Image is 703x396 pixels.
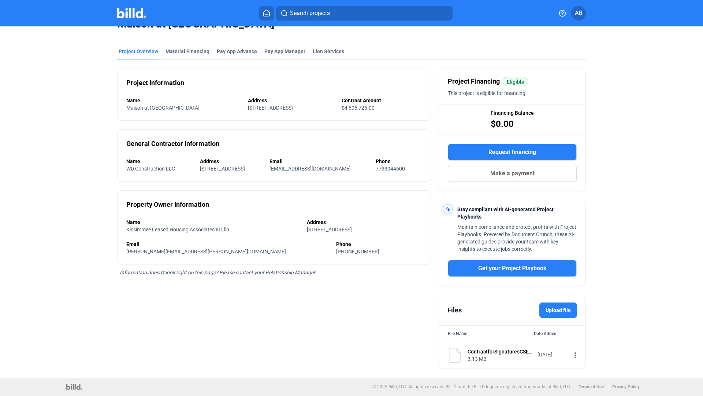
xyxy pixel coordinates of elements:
span: Information doesn’t look right on this page? Please contact your Relationship Manager. [120,269,316,275]
span: Stay compliant with AI-generated Project Playbooks [457,206,554,220]
span: Project Financing [448,76,500,87]
div: Address [248,97,334,104]
span: [STREET_ADDRESS] [248,105,293,111]
span: Make a payment [490,169,535,178]
div: Address [307,219,422,226]
div: Name [126,97,241,104]
div: Name [126,219,300,226]
button: Search projects [276,6,453,21]
span: [PHONE_NUMBER] [336,249,379,254]
span: Maintain compliance and protect profits with Project Playbooks. Powered by Document Crunch, these... [457,224,576,252]
div: Email [269,158,368,165]
div: 3.13 MB [468,355,533,363]
img: document [447,348,462,363]
div: Contract Amount [342,97,422,104]
div: Phone [376,158,423,165]
span: 7733044600 [376,166,405,172]
p: | [607,384,609,389]
b: Terms of Use [579,384,604,389]
span: [STREET_ADDRESS] [307,227,352,232]
div: Phone [336,241,422,248]
div: Date Added [534,330,577,337]
div: Files [447,305,462,315]
span: Pay App Manager [264,48,305,55]
span: Kissimmee Leased Housing Associates III Lllp [126,227,229,232]
span: $0.00 [491,118,514,130]
div: [DATE] [538,351,567,358]
span: [EMAIL_ADDRESS][DOMAIN_NAME] [269,166,351,172]
span: This project is eligible for financing. [448,90,527,96]
img: Billd Company Logo [117,8,146,18]
img: logo [66,384,82,390]
span: Search projects [290,9,330,18]
b: Privacy Policy [612,384,640,389]
span: Request financing [488,148,536,157]
button: AB [571,6,586,21]
div: General Contractor Information [126,139,219,149]
button: Get your Project Playbook [448,260,577,277]
span: Financing Balance [491,109,534,117]
div: Pay App Advance [217,48,257,55]
div: ContractforSignaturesCSExteriors53024.pdf [468,348,533,355]
div: File Name [448,330,467,337]
div: Project Information [126,78,184,88]
button: Make a payment [448,165,577,182]
span: Get your Project Playbook [478,264,547,273]
p: © 2025 Billd, LLC. All rights reserved. BILLD and the BILLD logo are registered trademarks of Bil... [373,384,571,389]
button: Request financing [448,144,577,161]
span: $4,605,725.00 [342,105,375,111]
div: Property Owner Information [126,199,209,210]
div: Name [126,158,193,165]
div: Lien Services [313,48,344,55]
div: Address [200,158,263,165]
label: Upload file [539,302,577,318]
div: Email [126,241,329,248]
span: AB [575,9,583,18]
mat-icon: more_vert [571,351,580,360]
mat-chip: Eligible [503,77,528,86]
span: WD Construction LLC [126,166,175,172]
div: Project Overview [119,48,158,55]
div: Material Financing [165,48,209,55]
span: [STREET_ADDRESS] [200,166,245,172]
span: [PERSON_NAME][EMAIL_ADDRESS][PERSON_NAME][DOMAIN_NAME] [126,249,286,254]
span: Maison at [GEOGRAPHIC_DATA] [126,105,200,111]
